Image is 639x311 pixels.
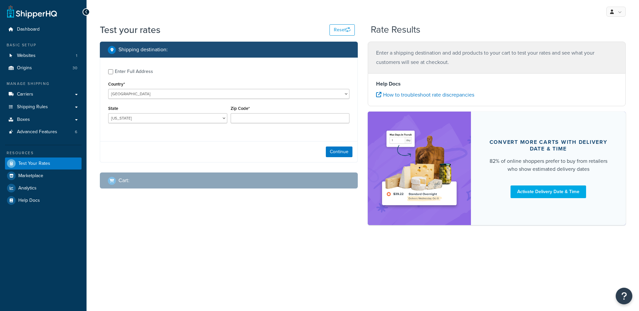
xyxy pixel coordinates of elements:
h2: Shipping destination : [118,47,168,53]
li: Websites [5,50,82,62]
a: Advanced Features6 [5,126,82,138]
span: Help Docs [18,198,40,203]
a: Test Your Rates [5,157,82,169]
label: Zip Code* [231,106,250,111]
span: Boxes [17,117,30,123]
button: Open Resource Center [616,288,632,304]
span: Dashboard [17,27,40,32]
label: Country* [108,82,125,87]
div: Enter Full Address [115,67,153,76]
p: Enter a shipping destination and add products to your cart to test your rates and see what your c... [376,48,617,67]
span: 1 [76,53,77,59]
button: Continue [326,147,352,157]
span: Websites [17,53,36,59]
label: State [108,106,118,111]
span: Carriers [17,92,33,97]
div: Manage Shipping [5,81,82,87]
span: Shipping Rules [17,104,48,110]
img: feature-image-ddt-36eae7f7280da8017bfb280eaccd9c446f90b1fe08728e4019434db127062ab4.png [378,122,461,215]
li: Origins [5,62,82,74]
a: Marketplace [5,170,82,182]
h4: Help Docs [376,80,617,88]
div: Basic Setup [5,42,82,48]
a: Websites1 [5,50,82,62]
span: 6 [75,129,77,135]
a: Boxes [5,114,82,126]
div: 82% of online shoppers prefer to buy from retailers who show estimated delivery dates [487,157,610,173]
span: Marketplace [18,173,43,179]
a: Shipping Rules [5,101,82,113]
div: Convert more carts with delivery date & time [487,139,610,152]
a: Carriers [5,88,82,101]
span: 30 [73,65,77,71]
a: Dashboard [5,23,82,36]
a: Analytics [5,182,82,194]
span: Test Your Rates [18,161,50,166]
h2: Rate Results [371,25,420,35]
span: Analytics [18,185,37,191]
a: Activate Delivery Date & Time [511,185,586,198]
h1: Test your rates [100,23,160,36]
h2: Cart : [118,177,129,183]
li: Advanced Features [5,126,82,138]
div: Resources [5,150,82,156]
span: Origins [17,65,32,71]
span: Advanced Features [17,129,57,135]
a: Origins30 [5,62,82,74]
input: Enter Full Address [108,69,113,74]
a: Help Docs [5,194,82,206]
button: Reset [329,24,355,36]
a: How to troubleshoot rate discrepancies [376,91,474,99]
